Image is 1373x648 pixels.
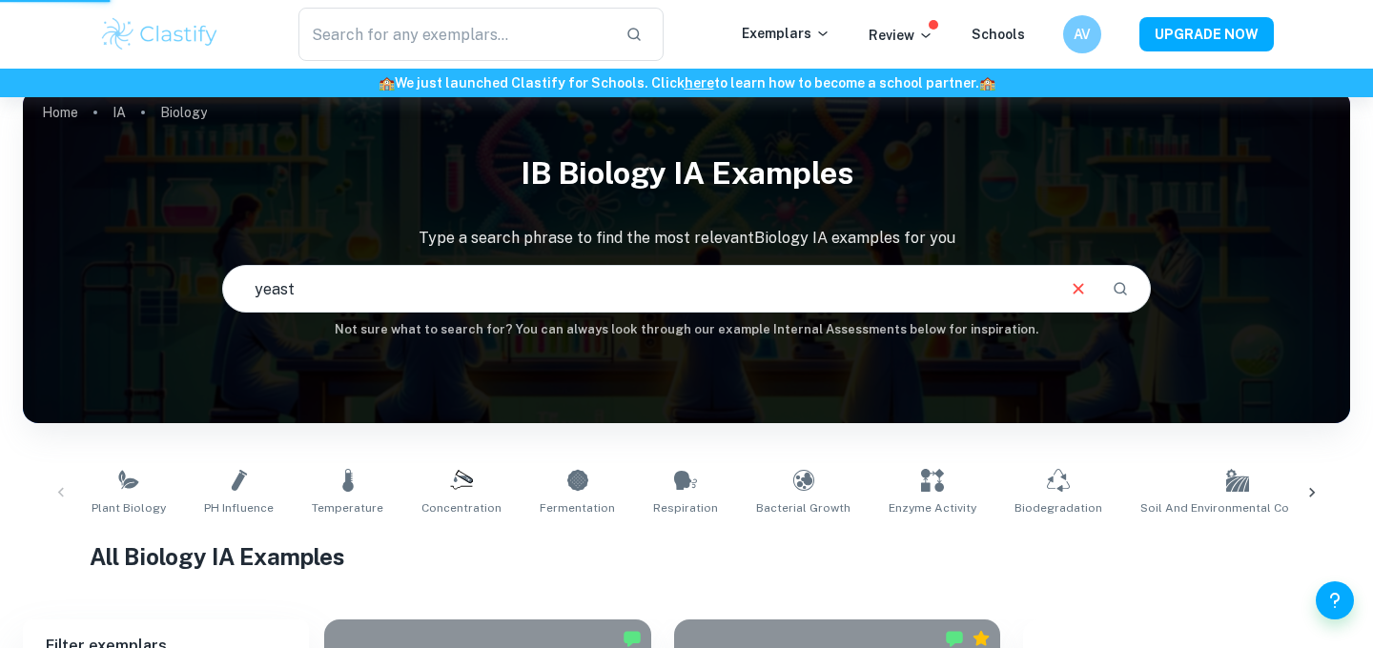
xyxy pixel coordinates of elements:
h1: IB Biology IA examples [23,143,1350,204]
img: Marked [945,629,964,648]
button: UPGRADE NOW [1139,17,1274,51]
button: Search [1104,273,1137,305]
span: 🏫 [379,75,395,91]
input: E.g. photosynthesis, coffee and protein, HDI and diabetes... [223,262,1053,315]
p: Review [869,25,933,46]
p: Type a search phrase to find the most relevant Biology IA examples for you [23,227,1350,250]
span: pH Influence [204,499,274,516]
span: Temperature [312,499,383,516]
button: Clear [1060,271,1096,307]
button: Help and Feedback [1316,581,1354,619]
h6: AV [1072,24,1094,45]
span: Bacterial Growth [756,499,850,516]
a: here [685,75,714,91]
h6: Not sure what to search for? You can always look through our example Internal Assessments below f... [23,320,1350,339]
a: IA [113,99,126,126]
a: Schools [972,27,1025,42]
p: Biology [160,102,207,123]
span: Respiration [653,499,718,516]
span: Fermentation [540,499,615,516]
input: Search for any exemplars... [298,8,610,61]
img: Clastify logo [99,15,220,53]
span: Soil and Environmental Conditions [1140,499,1335,516]
a: Home [42,99,78,126]
span: Concentration [421,499,502,516]
button: AV [1063,15,1101,53]
div: Premium [972,629,991,648]
span: Enzyme Activity [889,499,976,516]
h1: All Biology IA Examples [90,539,1284,574]
img: Marked [623,629,642,648]
p: Exemplars [742,23,830,44]
span: Biodegradation [1014,499,1102,516]
h6: We just launched Clastify for Schools. Click to learn how to become a school partner. [4,72,1369,93]
span: 🏫 [979,75,995,91]
span: Plant Biology [92,499,166,516]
